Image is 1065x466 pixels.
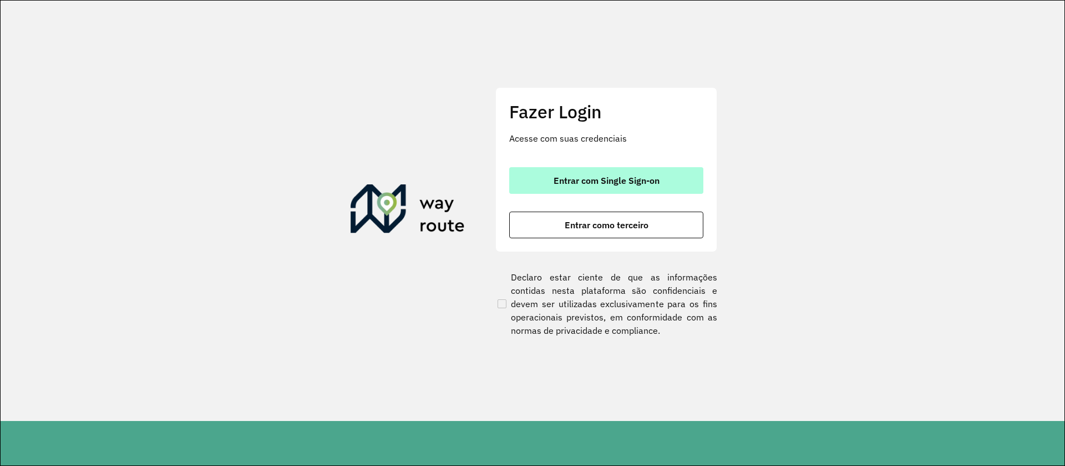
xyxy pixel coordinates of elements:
[509,101,703,122] h2: Fazer Login
[509,212,703,238] button: button
[565,221,648,229] span: Entrar como terceiro
[554,176,660,185] span: Entrar com Single Sign-on
[509,167,703,194] button: button
[509,132,703,145] p: Acesse com suas credenciais
[351,184,465,238] img: Roteirizador AmbevTech
[495,270,717,337] label: Declaro estar ciente de que as informações contidas nesta plataforma são confidenciais e devem se...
